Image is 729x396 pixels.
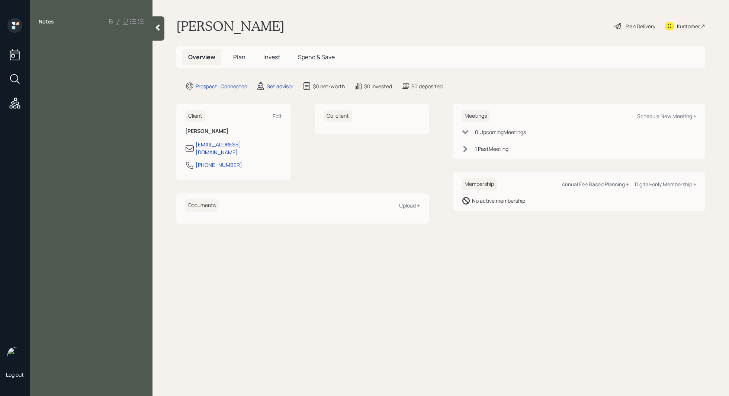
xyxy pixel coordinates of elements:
[263,53,280,61] span: Invest
[185,199,219,212] h6: Documents
[677,22,700,30] div: Kustomer
[637,113,696,120] div: Schedule New Meeting +
[185,110,205,122] h6: Client
[475,145,508,153] div: 1 Past Meeting
[626,22,655,30] div: Plan Delivery
[462,110,490,122] h6: Meetings
[364,82,392,90] div: $0 invested
[7,347,22,362] img: retirable_logo.png
[411,82,443,90] div: $0 deposited
[267,82,293,90] div: Set advisor
[273,113,282,120] div: Edit
[196,82,247,90] div: Prospect · Connected
[324,110,352,122] h6: Co-client
[233,53,245,61] span: Plan
[196,161,242,169] div: [PHONE_NUMBER]
[313,82,345,90] div: $0 net-worth
[399,202,420,209] div: Upload +
[472,197,525,205] div: No active membership
[475,128,526,136] div: 0 Upcoming Meeting s
[635,181,696,188] div: Digital-only Membership +
[39,18,54,25] label: Notes
[462,178,497,190] h6: Membership
[185,128,282,134] h6: [PERSON_NAME]
[188,53,215,61] span: Overview
[196,140,282,156] div: [EMAIL_ADDRESS][DOMAIN_NAME]
[176,18,285,34] h1: [PERSON_NAME]
[6,371,24,378] div: Log out
[562,181,629,188] div: Annual Fee Based Planning +
[298,53,335,61] span: Spend & Save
